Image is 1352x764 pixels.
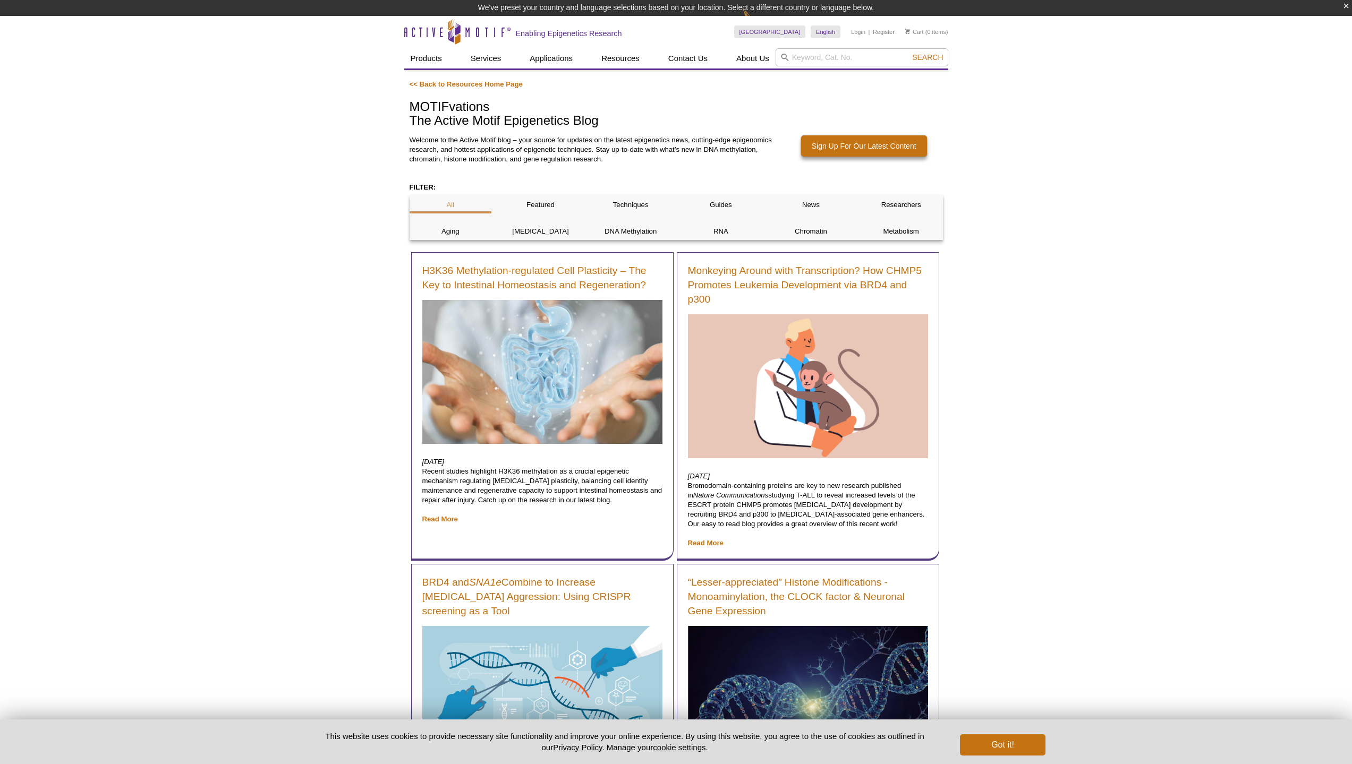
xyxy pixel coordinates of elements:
[688,575,928,618] a: “Lesser-appreciated” Histone Modifications - Monoaminylation, the CLOCK factor & Neuronal Gene Ex...
[662,48,714,68] a: Contact Us
[464,48,508,68] a: Services
[869,25,870,38] li: |
[653,743,705,752] button: cookie settings
[410,135,777,164] p: Welcome to the Active Motif blog – your source for updates on the latest epigenetics news, cuttin...
[590,200,672,210] p: Techniques
[422,300,662,444] img: Woman using digital x-ray of human intestine
[422,626,662,745] img: DNA Modifications
[960,734,1045,756] button: Got it!
[410,227,492,236] p: Aging
[499,200,582,210] p: Featured
[590,227,672,236] p: DNA Methylation
[516,29,622,38] h2: Enabling Epigenetics Research
[912,53,943,62] span: Search
[422,263,662,292] a: H3K36 Methylation-regulated Cell Plasticity – The Key to Intestinal Homeostasis and Regeneration?
[873,28,895,36] a: Register
[688,472,710,480] em: [DATE]
[776,48,948,66] input: Keyword, Cat. No.
[734,25,806,38] a: [GEOGRAPHIC_DATA]
[410,200,492,210] p: All
[688,539,724,547] a: Read More
[523,48,579,68] a: Applications
[905,25,948,38] li: (0 items)
[905,28,924,36] a: Cart
[422,457,662,524] p: Recent studies highlight H3K36 methylation as a crucial epigenetic mechanism regulating [MEDICAL_...
[905,29,910,34] img: Your Cart
[909,53,946,62] button: Search
[688,314,928,458] img: Doctor with monkey
[743,8,771,33] img: Change Here
[469,577,501,588] em: SNA1e
[770,200,852,210] p: News
[404,48,448,68] a: Products
[499,227,582,236] p: [MEDICAL_DATA]
[410,183,436,191] strong: FILTER:
[307,731,943,753] p: This website uses cookies to provide necessary site functionality and improve your online experie...
[860,200,942,210] p: Researchers
[553,743,602,752] a: Privacy Policy
[688,471,928,548] p: Bromodomain-containing proteins are key to new research published in studying T-ALL to reveal inc...
[422,458,445,466] em: [DATE]
[801,135,927,157] a: Sign Up For Our Latest Content
[730,48,776,68] a: About Us
[679,227,762,236] p: RNA
[410,80,523,88] a: << Back to Resources Home Page
[851,28,865,36] a: Login
[595,48,646,68] a: Resources
[688,263,928,306] a: Monkeying Around with Transcription? How CHMP5 Promotes Leukemia Development via BRD4 and p300
[422,575,662,618] a: BRD4 andSNA1eCombine to Increase [MEDICAL_DATA] Aggression: Using CRISPR screening as a Tool
[410,100,943,129] h1: MOTIFvations The Active Motif Epigenetics Blog
[693,491,768,499] em: Nature Communications
[860,227,942,236] p: Metabolism
[422,515,458,523] a: Read More
[770,227,852,236] p: Chromatin
[679,200,762,210] p: Guides
[811,25,840,38] a: English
